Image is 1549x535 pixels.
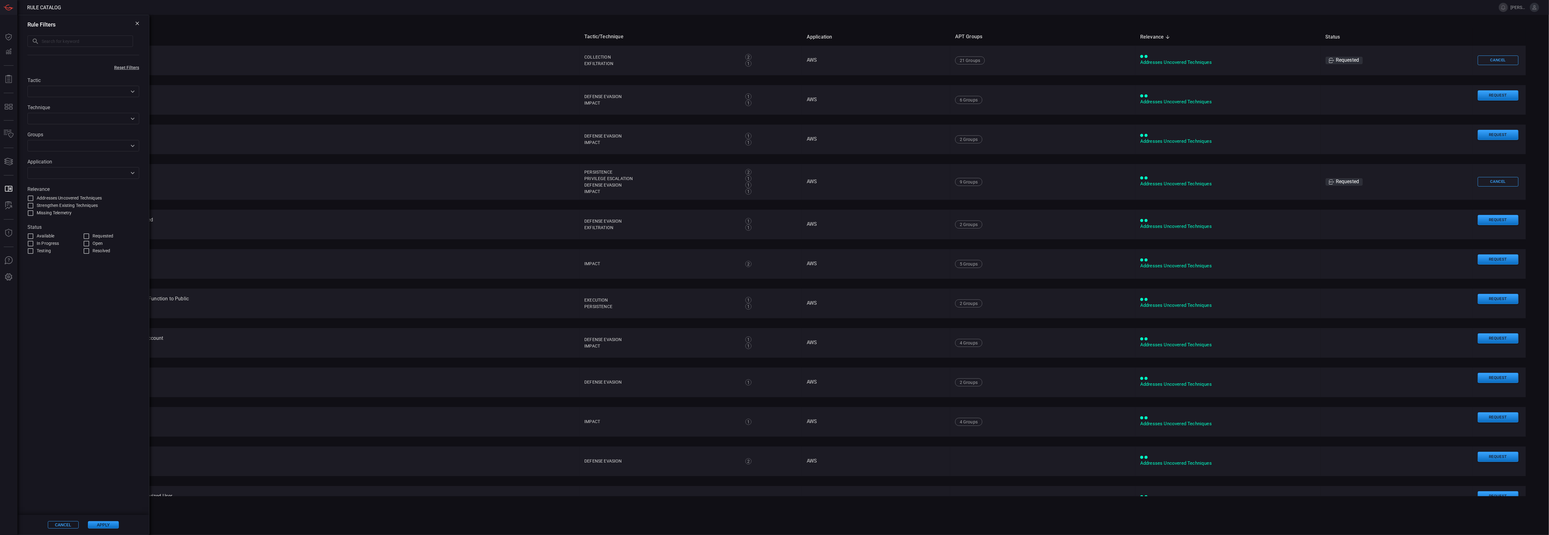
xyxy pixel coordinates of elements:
div: 1 [745,182,752,188]
div: 1 [745,133,752,139]
button: Open [128,142,137,150]
button: Ask Us A Question [1,253,16,268]
div: 2 Groups [955,135,982,143]
button: Request [1478,333,1518,344]
button: Request [1478,491,1518,501]
div: 1 [745,175,752,182]
span: Addresses Uncovered Techniques [37,195,102,201]
td: AWS - Access Key Modification by Unauthorized User [25,164,579,200]
div: Defense Evasion [584,133,739,139]
button: Rule Catalog [1,182,16,196]
div: Exfiltration [584,224,739,231]
span: Relevance [1140,33,1172,41]
div: 1 [745,188,752,195]
div: Defense Evasion [584,182,739,188]
div: Addresses Uncovered Techniques [1140,223,1316,230]
div: Requested [1326,178,1363,186]
button: Cancel [1478,177,1518,187]
div: Addresses Uncovered Techniques [1140,342,1316,348]
td: AWS [802,289,950,318]
div: 2 [745,458,752,464]
td: AWS - Bedrock New Agent Created [25,368,579,397]
div: 6 Groups [955,96,982,104]
td: AWS - A Secret Was Deleted [25,85,579,115]
button: Request [1478,412,1518,422]
div: Impact [584,343,739,349]
div: 1 [745,336,752,343]
h3: Rule Filters [27,21,56,28]
label: Status [27,224,139,230]
div: 1 [745,379,752,385]
td: AWS [802,164,950,200]
div: Impact [584,100,739,106]
div: Addresses Uncovered Techniques [1140,138,1316,145]
button: Reports [1,72,16,87]
td: AWS [802,328,950,358]
div: 1 [745,218,752,224]
div: 1 [745,100,752,106]
button: Open [128,114,137,123]
div: Defense Evasion [584,93,739,100]
div: Defense Evasion [584,218,739,224]
div: 2 Groups [955,220,982,228]
div: 4 Groups [955,418,982,426]
td: AWS [802,249,950,279]
div: Persistence [584,169,739,175]
div: 2 [745,54,752,60]
td: AWS [802,210,950,239]
div: 9 Groups [955,178,982,186]
button: Open [128,169,137,177]
button: Cancel [1478,56,1518,65]
div: 1 [745,93,752,100]
div: Addresses Uncovered Techniques [1140,181,1316,187]
button: Threat Intelligence [1,226,16,241]
button: MITRE - Detection Posture [1,99,16,114]
th: APT Groups [950,28,1135,46]
div: Addresses Uncovered Techniques [1140,460,1316,467]
div: Impact [584,139,739,146]
td: AWS [802,407,950,437]
div: Addresses Uncovered Techniques [1140,302,1316,309]
label: Relevance [27,186,139,192]
button: Dashboard [1,30,16,44]
div: Persistence [584,303,739,310]
button: Open [128,87,137,96]
button: Request [1478,215,1518,225]
td: AWS [802,125,950,154]
span: Rule Catalog [27,5,61,10]
div: Requested [1326,57,1363,64]
label: Technique [27,105,139,110]
td: AWS - Amazon Machine Image has been Deleted [25,249,579,279]
div: 1 [745,343,752,349]
button: Request [1478,130,1518,140]
button: Detections [1,44,16,59]
div: Defense Evasion [584,379,739,385]
div: 2 Groups [955,299,982,307]
div: Collection [584,54,739,60]
div: Privilege Escalation [584,175,739,182]
button: Request [1478,452,1518,462]
td: AWS - Cloudformation Stack Manipulation by Unauthorized User [25,486,579,516]
button: Reset Filters [104,65,149,70]
button: Request [1478,254,1518,265]
div: 1 [745,419,752,425]
button: Request [1478,90,1518,101]
div: 21 Groups [955,56,985,64]
div: Defense Evasion [584,458,739,464]
span: Missing Telemetry [37,210,72,216]
div: 2 Groups [955,378,982,386]
div: 1 [745,60,752,67]
div: Impact [584,261,739,267]
div: Defense Evasion [584,336,739,343]
div: 5 Groups [955,260,982,268]
div: Execution [584,297,739,303]
span: [PERSON_NAME].[PERSON_NAME] [1510,5,1527,10]
div: 1 [745,139,752,146]
input: Search for keyword [42,35,133,47]
div: Impact [584,418,739,425]
div: 1 [745,297,752,303]
label: Groups [27,132,139,138]
div: Addresses Uncovered Techniques [1140,381,1316,388]
th: Tactic/Technique [579,28,802,46]
div: Addresses Uncovered Techniques [1140,263,1316,269]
